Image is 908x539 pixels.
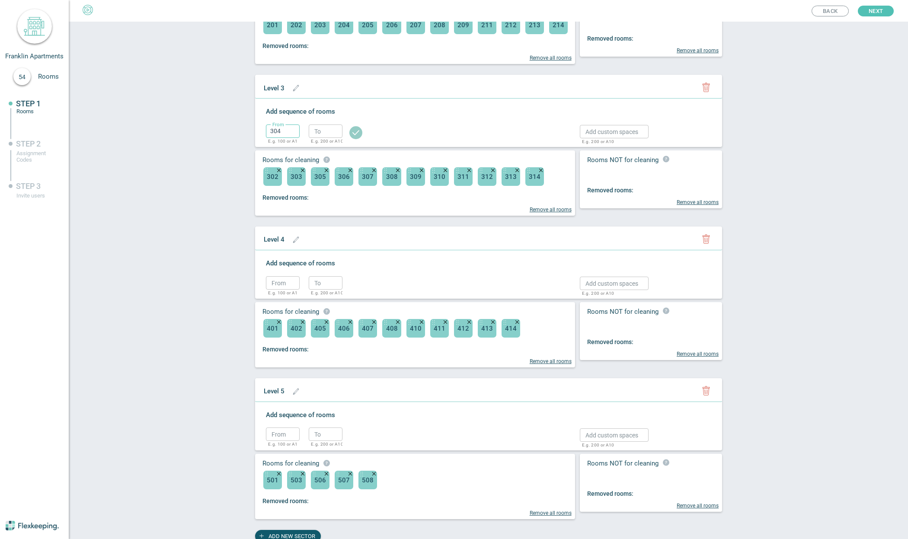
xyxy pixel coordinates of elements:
[262,510,575,516] div: Remove all rooms
[262,459,330,467] span: Rooms for cleaning
[262,55,575,61] div: Remove all rooms
[265,321,280,336] span: 401
[432,169,447,185] span: 310
[262,308,330,316] span: Rooms for cleaning
[289,321,304,336] span: 402
[16,150,55,163] div: Assignment Codes
[551,18,566,33] span: 214
[480,18,494,33] span: 211
[409,18,423,33] span: 207
[337,18,351,33] span: 204
[38,73,68,80] span: Rooms
[587,186,723,195] div: Removed rooms:
[587,34,723,43] div: Removed rooms:
[262,345,575,354] div: Removed rooms:
[262,207,575,213] div: Remove all rooms
[858,6,894,16] button: Next
[409,321,423,336] span: 410
[582,291,643,296] p: E.g. 200 or A10
[504,18,518,33] span: 212
[337,473,351,488] span: 507
[384,169,399,185] span: 308
[313,473,327,488] span: 506
[587,351,723,357] div: Remove all rooms
[587,338,723,346] div: Removed rooms:
[16,139,41,148] span: STEP 2
[262,193,575,202] div: Removed rooms:
[528,169,542,185] span: 314
[289,18,304,33] span: 202
[384,18,399,33] span: 206
[409,169,423,185] span: 309
[16,99,41,108] span: STEP 1
[456,169,470,185] span: 311
[268,139,294,144] p: E.g. 100 or A1
[504,169,518,185] span: 313
[587,199,723,205] div: Remove all rooms
[311,442,336,447] p: E.g. 200 or A10
[337,169,351,185] span: 306
[5,52,64,60] span: Franklin Apartments
[266,107,563,116] label: Add sequence of rooms
[289,473,304,488] span: 503
[337,321,351,336] span: 406
[262,41,575,50] div: Removed rooms:
[456,321,470,336] span: 412
[587,503,723,509] div: Remove all rooms
[264,84,285,92] span: Level 3
[361,18,375,33] span: 205
[587,489,723,498] div: Removed rooms:
[265,473,280,488] span: 501
[16,108,55,115] div: Rooms
[262,358,575,364] div: Remove all rooms
[587,48,723,54] div: Remove all rooms
[266,259,563,268] label: Add sequence of rooms
[384,321,399,336] span: 408
[587,308,659,316] span: Rooms NOT for cleaning
[16,182,41,191] span: STEP 3
[311,139,336,144] p: E.g. 200 or A10
[480,321,494,336] span: 413
[311,291,336,295] p: E.g. 200 or A10
[528,18,542,33] span: 213
[504,321,518,336] span: 414
[264,387,285,395] span: Level 5
[13,68,31,85] div: 54
[313,18,327,33] span: 203
[587,156,659,164] span: Rooms NOT for cleaning
[480,169,494,185] span: 312
[16,192,55,199] div: Invite users
[264,236,285,243] span: Level 4
[823,6,838,16] span: Back
[361,473,375,488] span: 508
[289,169,304,185] span: 303
[361,321,375,336] span: 407
[266,411,563,420] label: Add sequence of rooms
[432,18,447,33] span: 208
[582,140,643,144] p: E.g. 200 or A10
[456,18,470,33] span: 209
[265,18,280,33] span: 201
[268,291,294,295] p: E.g. 100 or A1
[262,497,575,505] div: Removed rooms:
[313,321,327,336] span: 405
[582,443,643,447] p: E.g. 200 or A10
[313,169,327,185] span: 305
[265,169,280,185] span: 302
[869,6,883,16] span: Next
[268,442,294,447] p: E.g. 100 or A1
[812,6,849,16] button: Back
[361,169,375,185] span: 307
[432,321,447,336] span: 411
[262,156,330,164] span: Rooms for cleaning
[587,459,659,467] span: Rooms NOT for cleaning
